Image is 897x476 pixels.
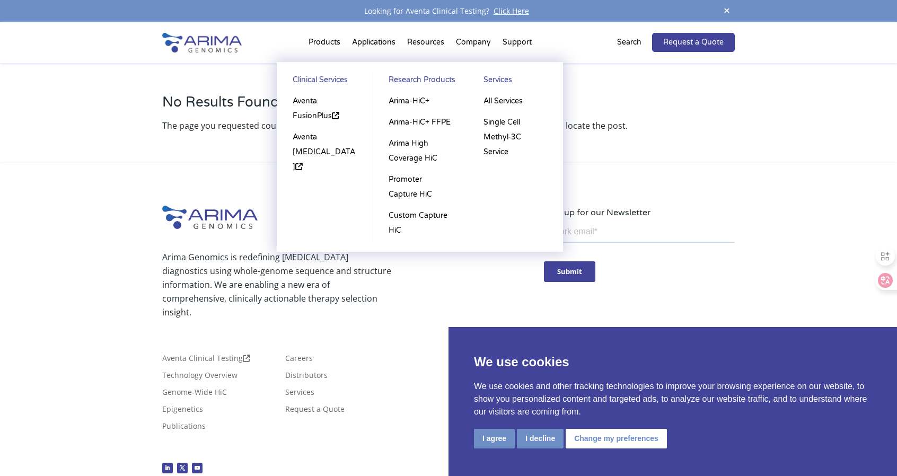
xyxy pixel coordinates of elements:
iframe: Form 0 [544,219,735,288]
a: Research Products [383,73,457,91]
button: Change my preferences [566,429,667,448]
a: Services [285,389,314,400]
img: Arima-Genomics-logo [162,33,242,52]
a: Technology Overview [162,372,238,383]
a: Follow on LinkedIn [162,463,173,473]
a: Services [478,73,552,91]
a: Arima-HiC+ [383,91,457,112]
p: Sign up for our Newsletter [544,206,735,219]
a: Aventa Clinical Testing [162,355,250,366]
p: Arima Genomics is redefining [MEDICAL_DATA] diagnostics using whole-genome sequence and structure... [162,250,391,319]
a: Aventa FusionPlus [287,91,362,127]
a: Request a Quote [652,33,735,52]
img: Arima-Genomics-logo [162,206,258,229]
a: Follow on X [177,463,188,473]
a: Request a Quote [285,406,345,417]
a: Publications [162,422,206,434]
a: Aventa [MEDICAL_DATA] [287,127,362,178]
a: Arima-HiC+ FFPE [383,112,457,133]
a: Distributors [285,372,328,383]
button: I agree [474,429,515,448]
a: Custom Capture HiC [383,205,457,241]
a: Arima High Coverage HiC [383,133,457,169]
a: Careers [285,355,313,366]
button: I decline [517,429,564,448]
p: The page you requested could not be found. Try refining your search, or use the navigation above ... [162,119,735,133]
p: Search [617,36,641,49]
a: Click Here [489,6,533,16]
a: Epigenetics [162,406,203,417]
h1: No Results Found [162,94,735,119]
a: All Services [478,91,552,112]
div: Looking for Aventa Clinical Testing? [162,4,735,18]
a: Follow on Youtube [192,463,203,473]
p: We use cookies [474,352,872,372]
p: We use cookies and other tracking technologies to improve your browsing experience on our website... [474,380,872,418]
a: Clinical Services [287,73,362,91]
a: Single Cell Methyl-3C Service [478,112,552,163]
a: Promoter Capture HiC [383,169,457,205]
a: Genome-Wide HiC [162,389,227,400]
